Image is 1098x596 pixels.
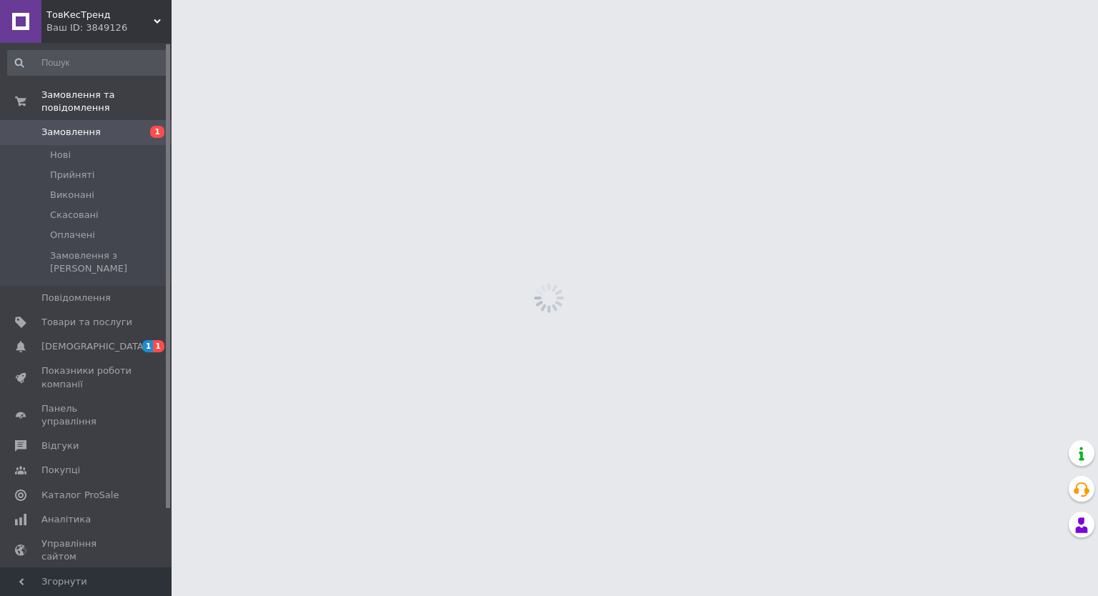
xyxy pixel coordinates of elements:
[153,340,164,352] span: 1
[50,209,99,222] span: Скасовані
[50,169,94,182] span: Прийняті
[50,249,167,275] span: Замовлення з [PERSON_NAME]
[50,189,94,202] span: Виконані
[41,316,132,329] span: Товари та послуги
[41,402,132,428] span: Панель управління
[41,292,111,304] span: Повідомлення
[41,126,101,139] span: Замовлення
[41,537,132,563] span: Управління сайтом
[41,464,80,477] span: Покупці
[50,229,95,242] span: Оплачені
[7,50,168,76] input: Пошук
[41,340,147,353] span: [DEMOGRAPHIC_DATA]
[150,126,164,138] span: 1
[41,89,172,114] span: Замовлення та повідомлення
[41,439,79,452] span: Відгуки
[41,364,132,390] span: Показники роботи компанії
[50,149,71,162] span: Нові
[41,513,91,526] span: Аналітика
[46,9,154,21] span: ТовКесТренд
[41,489,119,502] span: Каталог ProSale
[142,340,154,352] span: 1
[46,21,172,34] div: Ваш ID: 3849126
